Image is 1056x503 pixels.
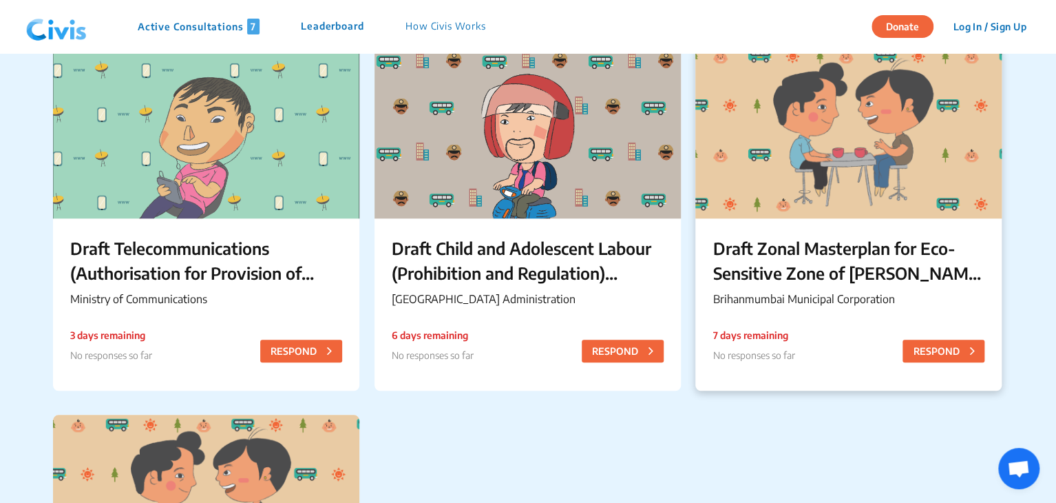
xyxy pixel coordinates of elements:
button: Log In / Sign Up [944,16,1035,37]
span: 7 [247,19,260,34]
button: RESPOND [260,340,342,362]
p: Leaderboard [301,19,364,34]
a: Draft Telecommunications (Authorisation for Provision of Main Telecommunication Services) Rules, ... [53,46,359,391]
button: RESPOND [582,340,664,362]
p: How Civis Works [405,19,486,34]
p: Active Consultations [138,19,260,34]
a: Draft Zonal Masterplan for Eco- Sensitive Zone of [PERSON_NAME][GEOGRAPHIC_DATA]Brihanmumbai Muni... [695,46,1002,391]
button: RESPOND [902,340,984,362]
p: Brihanmumbai Municipal Corporation [712,291,984,307]
button: Donate [872,15,933,38]
div: Open chat [998,448,1039,489]
p: 6 days remaining [392,328,474,342]
p: Draft Zonal Masterplan for Eco- Sensitive Zone of [PERSON_NAME][GEOGRAPHIC_DATA] [712,236,984,285]
p: Ministry of Communications [70,291,342,307]
span: No responses so far [712,349,794,361]
span: No responses so far [392,349,474,361]
p: Draft Child and Adolescent Labour (Prohibition and Regulation) Chandigarh Rules, 2025 [392,236,664,285]
p: 3 days remaining [70,328,152,342]
p: Draft Telecommunications (Authorisation for Provision of Main Telecommunication Services) Rules, ... [70,236,342,285]
img: navlogo.png [21,6,92,48]
a: Draft Child and Adolescent Labour (Prohibition and Regulation) Chandigarh Rules, 2025[GEOGRAPHIC_... [374,46,681,391]
span: No responses so far [70,349,152,361]
p: 7 days remaining [712,328,794,342]
p: [GEOGRAPHIC_DATA] Administration [392,291,664,307]
a: Donate [872,19,944,32]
